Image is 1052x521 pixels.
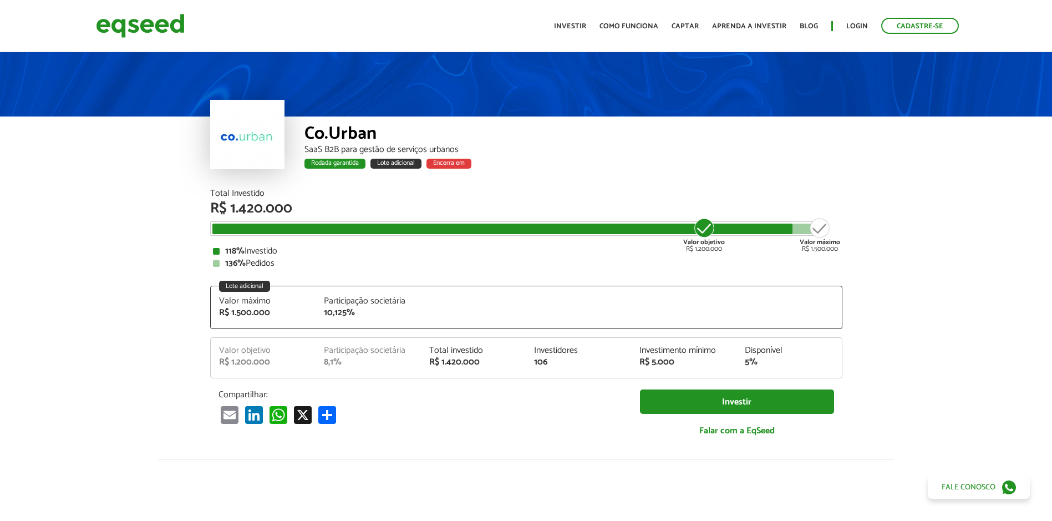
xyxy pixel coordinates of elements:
div: Investimento mínimo [639,346,728,355]
a: Investir [640,390,834,414]
div: R$ 1.200.000 [219,358,308,367]
div: Total Investido [210,189,842,198]
div: Participação societária [324,346,413,355]
a: Email [218,406,241,424]
div: Rodada garantida [304,159,365,169]
a: Captar [672,23,699,30]
div: SaaS B2B para gestão de serviços urbanos [304,145,842,154]
div: Investidores [534,346,623,355]
div: Lote adicional [219,281,270,292]
a: Aprenda a investir [712,23,786,30]
p: Compartilhar: [218,390,623,400]
div: R$ 1.420.000 [210,201,842,216]
a: Fale conosco [928,476,1030,499]
strong: Valor máximo [800,237,840,247]
div: 8,1% [324,358,413,367]
div: Valor máximo [219,297,308,306]
div: Investido [213,247,840,256]
a: X [292,406,314,424]
strong: 118% [225,244,245,259]
a: Como funciona [599,23,658,30]
img: EqSeed [96,11,185,41]
a: Cadastre-se [881,18,959,34]
div: 106 [534,358,623,367]
div: Valor objetivo [219,346,308,355]
a: Falar com a EqSeed [640,419,834,442]
a: Compartilhar [316,406,338,424]
div: R$ 1.420.000 [429,358,518,367]
div: Encerra em [426,159,471,169]
div: R$ 1.500.000 [800,217,840,252]
a: WhatsApp [267,406,289,424]
div: Disponível [745,346,834,355]
div: Total investido [429,346,518,355]
a: Investir [554,23,586,30]
div: 5% [745,358,834,367]
a: Login [846,23,868,30]
div: R$ 1.200.000 [683,217,725,252]
div: R$ 5.000 [639,358,728,367]
strong: 136% [225,256,246,271]
div: Participação societária [324,297,413,306]
div: 10,125% [324,308,413,317]
div: Lote adicional [370,159,421,169]
a: LinkedIn [243,406,265,424]
a: Blog [800,23,818,30]
div: Co.Urban [304,125,842,145]
div: Pedidos [213,259,840,268]
div: R$ 1.500.000 [219,308,308,317]
strong: Valor objetivo [683,237,725,247]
